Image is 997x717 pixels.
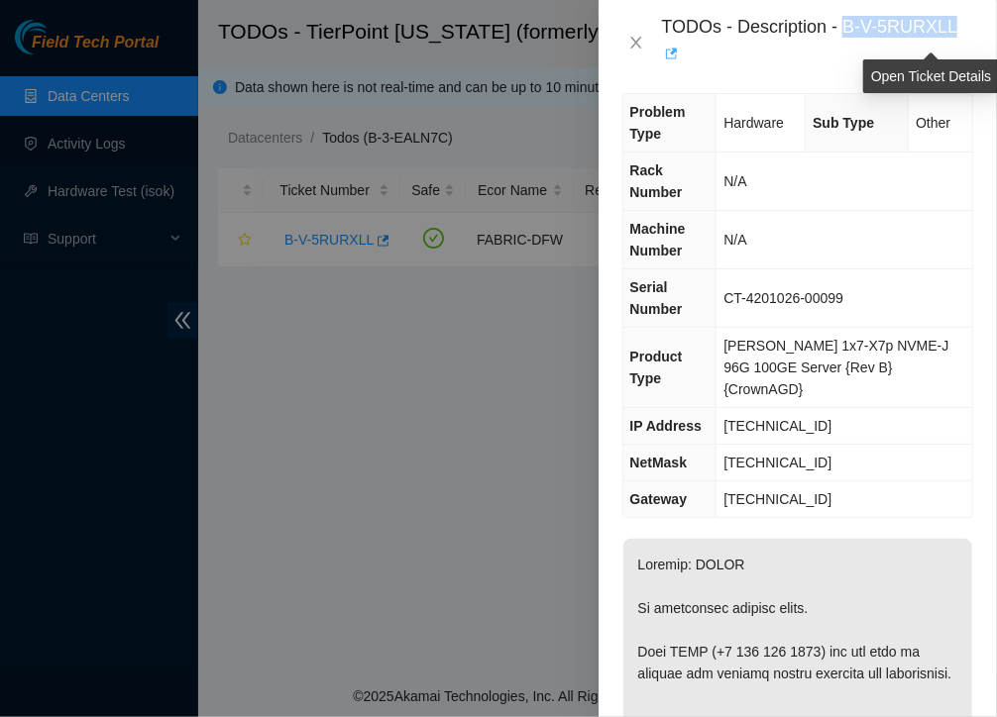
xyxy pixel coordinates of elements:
[723,290,843,306] span: CT-4201026-00099
[723,491,831,507] span: [TECHNICAL_ID]
[630,162,683,200] span: Rack Number
[813,115,874,131] span: Sub Type
[723,455,831,470] span: [TECHNICAL_ID]
[630,455,688,470] span: NetMask
[630,349,683,386] span: Product Type
[723,173,746,189] span: N/A
[630,221,686,258] span: Machine Number
[630,279,683,317] span: Serial Number
[723,115,784,131] span: Hardware
[630,491,688,507] span: Gateway
[723,418,831,434] span: [TECHNICAL_ID]
[662,16,973,69] div: TODOs - Description - B-V-5RURXLL
[723,232,746,248] span: N/A
[723,338,948,397] span: [PERSON_NAME] 1x7-X7p NVME-J 96G 100GE Server {Rev B}{CrownAGD}
[628,35,644,51] span: close
[630,418,702,434] span: IP Address
[622,34,650,52] button: Close
[916,115,950,131] span: Other
[630,104,686,142] span: Problem Type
